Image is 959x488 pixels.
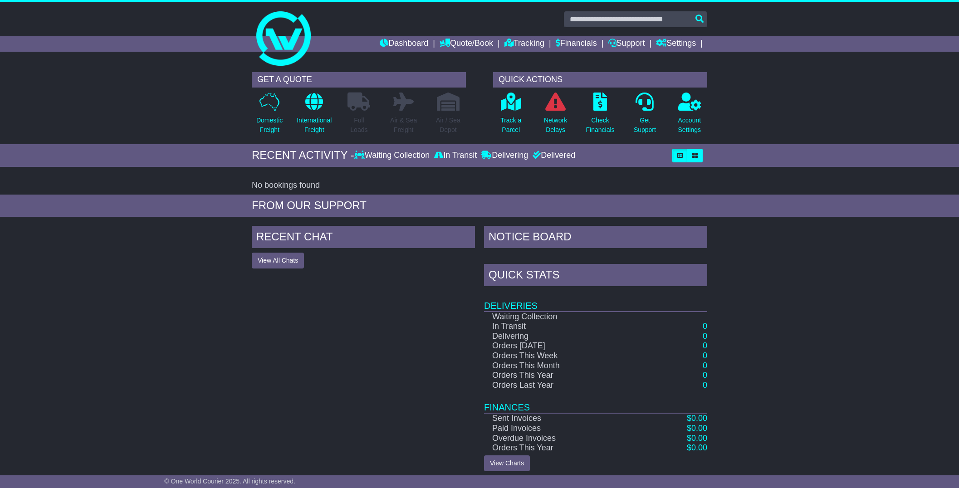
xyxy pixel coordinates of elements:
button: View All Chats [252,253,304,268]
p: Check Financials [586,116,615,135]
p: Full Loads [347,116,370,135]
p: Network Delays [544,116,567,135]
p: Get Support [634,116,656,135]
span: 0.00 [691,434,707,443]
a: $0.00 [687,434,707,443]
div: GET A QUOTE [252,72,466,88]
a: $0.00 [687,424,707,433]
div: No bookings found [252,181,707,190]
span: 0.00 [691,424,707,433]
a: 0 [703,341,707,350]
a: View Charts [484,455,530,471]
td: Deliveries [484,288,707,312]
a: Tracking [504,36,544,52]
a: 0 [703,371,707,380]
div: QUICK ACTIONS [493,72,707,88]
a: 0 [703,332,707,341]
a: InternationalFreight [296,92,332,140]
a: DomesticFreight [256,92,283,140]
p: Account Settings [678,116,701,135]
a: 0 [703,381,707,390]
div: NOTICE BOARD [484,226,707,250]
td: Waiting Collection [484,312,646,322]
td: Delivering [484,332,646,342]
a: 0 [703,322,707,331]
a: CheckFinancials [586,92,615,140]
a: GetSupport [633,92,656,140]
a: Track aParcel [500,92,522,140]
p: Track a Parcel [500,116,521,135]
span: © One World Courier 2025. All rights reserved. [164,478,295,485]
div: Delivering [479,151,530,161]
td: Orders [DATE] [484,341,646,351]
p: Air & Sea Freight [390,116,417,135]
a: Financials [556,36,597,52]
p: International Freight [297,116,332,135]
td: Orders This Month [484,361,646,371]
td: Orders This Week [484,351,646,361]
a: $0.00 [687,443,707,452]
td: Finances [484,390,707,413]
div: RECENT CHAT [252,226,475,250]
div: Delivered [530,151,575,161]
a: Quote/Book [440,36,493,52]
span: 0.00 [691,414,707,423]
div: FROM OUR SUPPORT [252,199,707,212]
a: 0 [703,361,707,370]
a: Support [608,36,645,52]
div: RECENT ACTIVITY - [252,149,354,162]
a: NetworkDelays [543,92,568,140]
td: Orders Last Year [484,381,646,390]
p: Domestic Freight [256,116,283,135]
a: 0 [703,351,707,360]
td: Sent Invoices [484,413,646,424]
td: Orders This Year [484,371,646,381]
a: Dashboard [380,36,428,52]
p: Air / Sea Depot [436,116,460,135]
a: Settings [656,36,696,52]
td: Overdue Invoices [484,434,646,444]
div: In Transit [432,151,479,161]
a: $0.00 [687,414,707,423]
td: In Transit [484,322,646,332]
span: 0.00 [691,443,707,452]
td: Orders This Year [484,443,646,453]
div: Quick Stats [484,264,707,288]
td: Paid Invoices [484,424,646,434]
a: AccountSettings [678,92,702,140]
div: Waiting Collection [354,151,432,161]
